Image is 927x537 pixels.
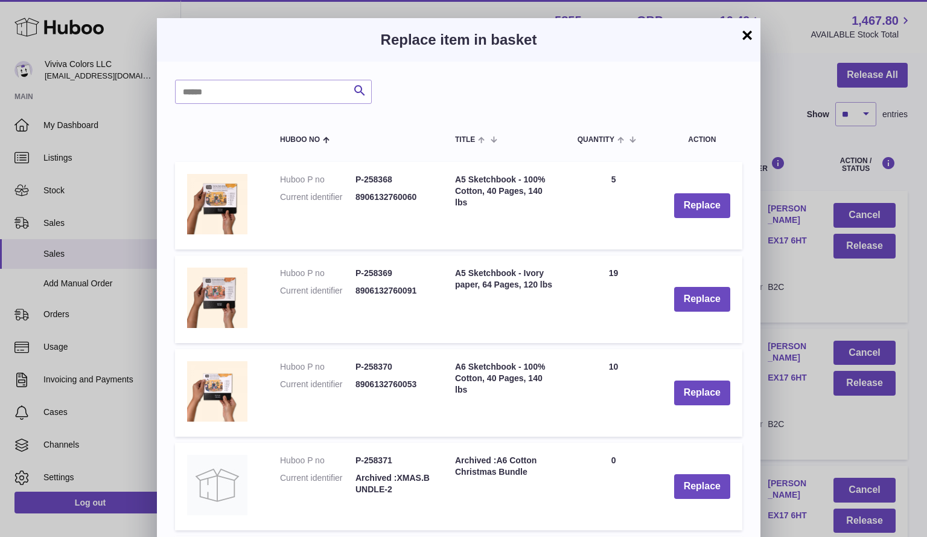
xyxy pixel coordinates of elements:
dt: Current identifier [280,472,355,495]
dt: Huboo P no [280,455,355,466]
img: A5 Sketchbook - 100% Cotton, 40 Pages, 140 lbs [187,174,247,234]
dt: Huboo P no [280,268,355,279]
td: 0 [565,443,662,530]
div: Domain: [DOMAIN_NAME] [31,31,133,41]
button: Replace [674,287,730,312]
td: 5 [565,162,662,249]
td: A5 Sketchbook - 100% Cotton, 40 Pages, 140 lbs [443,162,565,249]
img: website_grey.svg [19,31,29,41]
div: Keywords by Traffic [133,71,203,79]
h3: Replace item in basket [175,30,742,50]
button: Replace [674,381,730,405]
dt: Huboo P no [280,361,355,373]
dt: Huboo P no [280,174,355,185]
dd: P-258369 [355,268,431,279]
span: Huboo no [280,136,320,144]
span: Title [455,136,475,144]
dd: 8906132760091 [355,285,431,297]
dd: P-258371 [355,455,431,466]
img: A5 Sketchbook - Ivory paper, 64 Pages, 120 lbs [187,268,247,328]
dd: P-258368 [355,174,431,185]
td: A6 Sketchbook - 100% Cotton, 40 Pages, 140 lbs [443,349,565,437]
dd: 8906132760053 [355,379,431,390]
th: Action [662,122,742,156]
td: 10 [565,349,662,437]
img: tab_domain_overview_orange.svg [33,70,42,80]
td: Archived :A6 Cotton Christmas Bundle [443,443,565,530]
button: Replace [674,474,730,499]
dt: Current identifier [280,191,355,203]
div: Domain Overview [46,71,108,79]
dt: Current identifier [280,379,355,390]
img: Archived :A6 Cotton Christmas Bundle [187,455,247,515]
img: tab_keywords_by_traffic_grey.svg [120,70,130,80]
dt: Current identifier [280,285,355,297]
div: v 4.0.25 [34,19,59,29]
dd: Archived :XMAS.BUNDLE-2 [355,472,431,495]
span: Quantity [578,136,614,144]
img: A6 Sketchbook - 100% Cotton, 40 Pages, 140 lbs [187,361,247,422]
td: 19 [565,256,662,343]
button: × [740,28,754,42]
button: Replace [674,193,730,218]
img: logo_orange.svg [19,19,29,29]
dd: 8906132760060 [355,191,431,203]
dd: P-258370 [355,361,431,373]
td: A5 Sketchbook - Ivory paper, 64 Pages, 120 lbs [443,256,565,343]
